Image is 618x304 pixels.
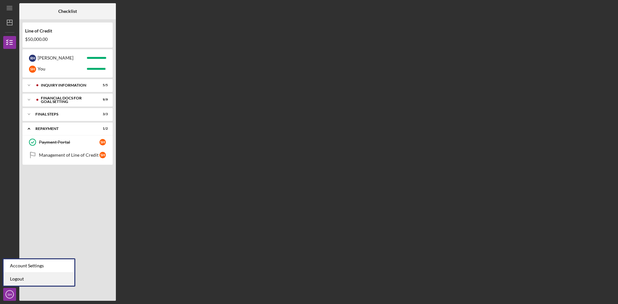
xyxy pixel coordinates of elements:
[99,139,106,145] div: S H
[39,140,99,145] div: Payment Portal
[29,55,36,62] div: R H
[58,9,77,14] b: Checklist
[41,96,92,104] div: Financial Docs for Goal Setting
[99,152,106,158] div: S H
[38,52,87,63] div: [PERSON_NAME]
[4,259,74,272] div: Account Settings
[41,83,92,87] div: INQUIRY INFORMATION
[38,63,87,74] div: You
[96,127,108,131] div: 1 / 2
[25,28,110,33] div: Line of Credit
[96,98,108,102] div: 9 / 9
[39,152,99,158] div: Management of Line of Credit
[3,288,16,301] button: SH
[29,66,36,73] div: S H
[35,127,92,131] div: Repayment
[26,136,109,149] a: Payment PortalSH
[4,272,74,286] a: Logout
[96,112,108,116] div: 3 / 3
[25,37,110,42] div: $50,000.00
[26,149,109,161] a: Management of Line of CreditSH
[7,293,12,296] text: SH
[96,83,108,87] div: 5 / 5
[35,112,92,116] div: FINAL STEPS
